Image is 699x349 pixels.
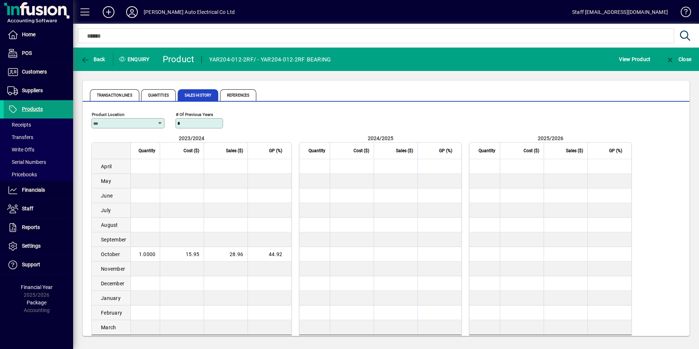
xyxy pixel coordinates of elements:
[309,147,325,155] span: Quantity
[179,135,204,141] span: 2023/2024
[92,262,131,276] td: November
[186,251,199,257] span: 15.95
[21,284,53,290] span: Financial Year
[396,147,413,155] span: Sales ($)
[22,262,40,267] span: Support
[81,56,105,62] span: Back
[90,89,139,101] span: Transaction Lines
[4,131,73,143] a: Transfers
[22,31,35,37] span: Home
[178,89,218,101] span: Sales History
[7,159,46,165] span: Serial Numbers
[22,243,41,249] span: Settings
[139,251,156,257] span: 1.0000
[7,122,31,128] span: Receipts
[7,134,33,140] span: Transfers
[4,200,73,218] a: Staff
[354,147,369,155] span: Cost ($)
[92,247,131,262] td: October
[92,174,131,188] td: May
[176,112,213,117] mat-label: # of previous years
[4,181,73,199] a: Financials
[92,203,131,218] td: July
[22,69,47,75] span: Customers
[439,147,452,155] span: GP (%)
[92,291,131,305] td: January
[4,168,73,181] a: Pricebooks
[609,147,622,155] span: GP (%)
[566,147,583,155] span: Sales ($)
[7,147,34,153] span: Write Offs
[141,89,176,101] span: Quantities
[368,135,393,141] span: 2024/2025
[220,89,256,101] span: References
[538,135,563,141] span: 2025/2026
[230,251,243,257] span: 28.96
[73,53,113,66] app-page-header-button: Back
[675,1,690,25] a: Knowledge Base
[139,147,155,155] span: Quantity
[92,320,131,335] td: March
[27,300,46,305] span: Package
[22,224,40,230] span: Reports
[22,106,43,112] span: Products
[120,5,144,19] button: Profile
[92,218,131,232] td: August
[144,6,235,18] div: [PERSON_NAME] Auto Electrical Co Ltd
[22,50,32,56] span: POS
[184,147,199,155] span: Cost ($)
[163,53,194,65] div: Product
[4,256,73,274] a: Support
[92,159,131,174] td: April
[4,82,73,100] a: Suppliers
[113,53,157,65] div: Enquiry
[4,63,73,81] a: Customers
[4,26,73,44] a: Home
[664,53,693,66] button: Close
[22,206,33,211] span: Staff
[4,237,73,255] a: Settings
[22,187,45,193] span: Financials
[92,188,131,203] td: June
[4,44,73,63] a: POS
[79,53,107,66] button: Back
[226,147,243,155] span: Sales ($)
[209,54,331,65] div: YAR204-012-2RF/ - YAR204-012-2RF BEARING
[7,172,37,177] span: Pricebooks
[4,119,73,131] a: Receipts
[572,6,668,18] div: Staff [EMAIL_ADDRESS][DOMAIN_NAME]
[92,305,131,320] td: February
[4,143,73,156] a: Write Offs
[92,112,124,117] mat-label: Product Location
[617,53,652,66] button: View Product
[269,147,282,155] span: GP (%)
[658,53,699,66] app-page-header-button: Close enquiry
[479,147,495,155] span: Quantity
[524,147,539,155] span: Cost ($)
[22,87,43,93] span: Suppliers
[92,276,131,291] td: December
[4,156,73,168] a: Serial Numbers
[92,232,131,247] td: September
[97,5,120,19] button: Add
[666,56,691,62] span: Close
[619,53,650,65] span: View Product
[4,218,73,237] a: Reports
[269,251,282,257] span: 44.92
